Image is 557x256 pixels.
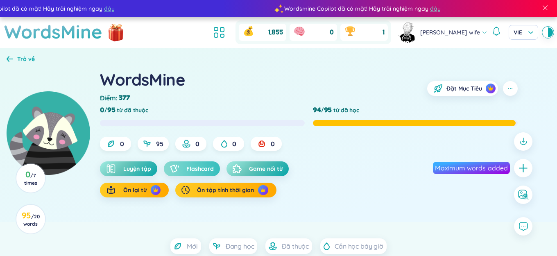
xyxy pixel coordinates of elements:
span: đây [104,4,115,13]
button: Ôn lại từcrown icon [100,183,169,197]
div: WordsMine [100,68,185,91]
div: 0/95 [100,106,115,115]
button: Game nối từ [226,161,289,176]
span: / 7 times [24,172,37,186]
img: avatar [398,22,418,43]
div: Điểm : [100,93,131,102]
span: VIE [514,28,533,36]
span: Ôn lại từ [123,186,147,194]
button: Ôn tập tính thời giancrown icon [175,183,276,197]
div: 94/95 [313,106,332,115]
button: Luyện tập [100,161,157,176]
span: Đã thuộc [282,242,309,251]
span: / 20 words [23,213,40,227]
span: plus [518,163,528,173]
h3: 95 [21,212,40,227]
img: crown icon [153,187,158,193]
span: đây [430,4,441,13]
button: Đặt Mục Tiêucrown icon [427,81,498,96]
h3: 0 [21,171,40,186]
span: 95 [156,139,163,148]
span: Cần học bây giờ [335,242,383,251]
span: Ôn tập tính thời gian [197,186,254,194]
span: từ đã học [333,106,359,115]
span: Mới [187,242,198,251]
span: [PERSON_NAME] wife [420,28,480,37]
span: từ đã thuộc [117,106,148,115]
span: 1 [383,28,385,37]
span: Đang học [226,242,254,251]
span: Game nối từ [249,165,283,173]
a: WordsMine [4,17,102,46]
div: Trở về [17,54,35,63]
span: 0 [271,139,275,148]
span: 0 [330,28,334,37]
span: 1,855 [268,28,283,37]
span: 0 [232,139,236,148]
span: Flashcard [186,165,214,173]
img: flashSalesIcon.a7f4f837.png [108,20,124,44]
span: 0 [120,139,124,148]
span: 377 [119,93,130,102]
img: crown icon [488,86,494,91]
span: Luyện tập [123,165,151,173]
a: avatar [398,22,420,43]
span: 0 [195,139,199,148]
a: Trở về [7,56,35,63]
button: Flashcard [164,161,220,176]
img: crown icon [260,187,266,193]
span: Đặt Mục Tiêu [446,84,482,93]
